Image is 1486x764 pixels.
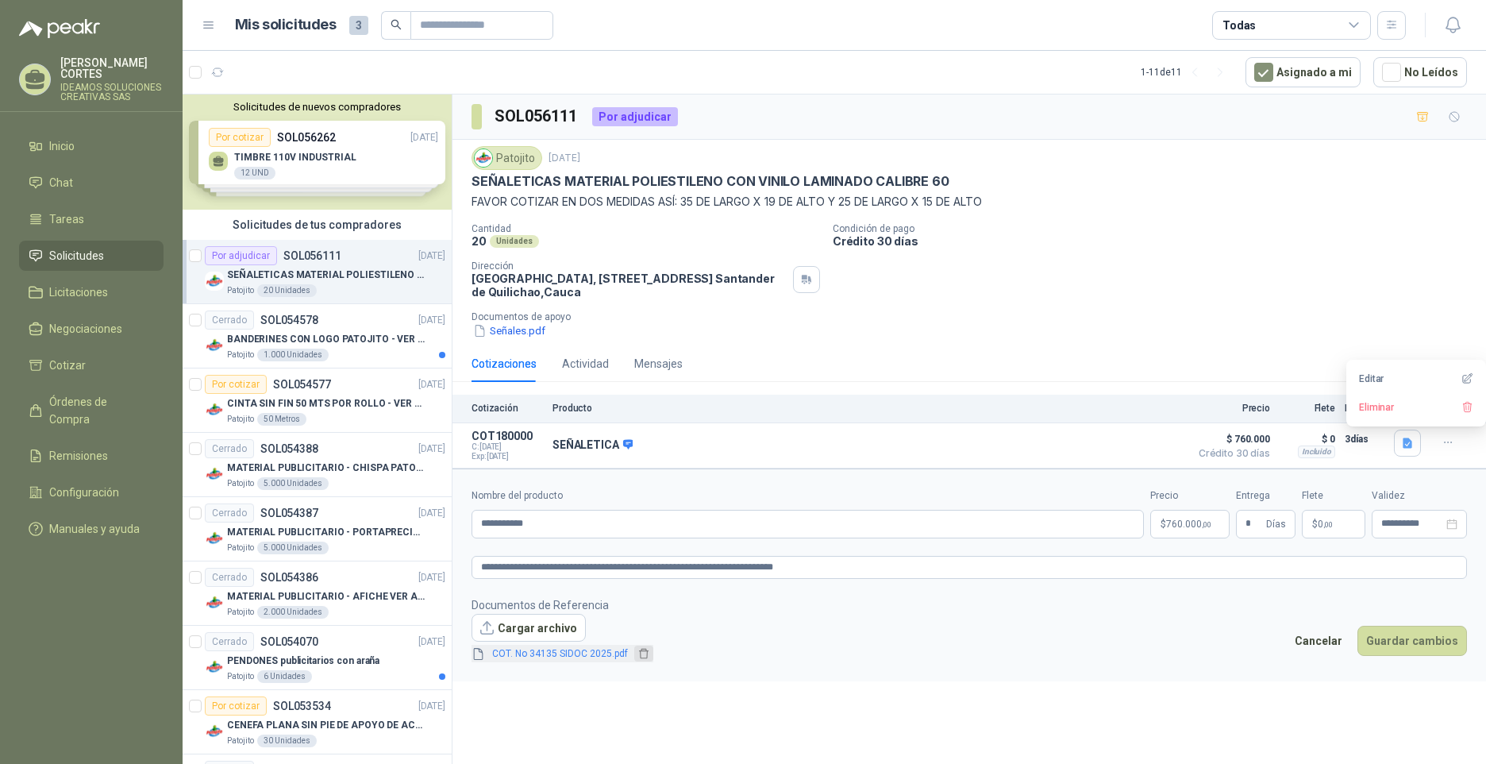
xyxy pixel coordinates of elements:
button: No Leídos [1373,57,1467,87]
p: CENEFA PLANA SIN PIE DE APOYO DE ACUERDO A LA IMAGEN ADJUNTA [227,718,425,733]
div: Incluido [1298,446,1335,458]
div: Mensajes [634,355,683,372]
a: CerradoSOL054070[DATE] Company LogoPENDONES publicitarios con arañaPatojito6 Unidades [183,626,452,690]
div: Por cotizar [205,375,267,394]
label: Nombre del producto [472,488,1144,504]
div: 1.000 Unidades [257,349,329,361]
p: MATERIAL PUBLICITARIO - CHISPA PATOJITO VER ADJUNTO [227,461,425,476]
span: Cotizar [49,357,86,374]
p: MATERIAL PUBLICITARIO - PORTAPRECIOS VER ADJUNTO [227,525,425,540]
a: CerradoSOL054578[DATE] Company LogoBANDERINES CON LOGO PATOJITO - VER DOC ADJUNTOPatojito1.000 Un... [183,304,452,368]
span: Remisiones [49,447,108,465]
img: Company Logo [205,658,224,677]
h1: Mis solicitudes [235,14,337,37]
p: Documentos de apoyo [472,311,1480,322]
label: Precio [1150,488,1230,504]
div: Cerrado [205,504,254,523]
a: Licitaciones [19,277,164,307]
p: FAVOR COTIZAR EN DOS MEDIDAS ASÍ: 35 DE LARGO X 19 DE ALTO Y 25 DE LARGO X 15 DE ALTO [472,193,1467,210]
p: 20 [472,234,487,248]
div: Solicitudes de tus compradores [183,210,452,240]
div: Cotizaciones [472,355,537,372]
label: Validez [1372,488,1467,504]
a: COT. No 34135 SIDOC 2025.pdf [486,646,634,662]
a: Chat [19,168,164,198]
a: Solicitudes [19,241,164,271]
a: Configuración [19,477,164,507]
span: C: [DATE] [472,442,543,452]
div: Por adjudicar [592,107,678,126]
p: IDEAMOS SOLUCIONES CREATIVAS SAS [60,83,164,102]
div: 30 Unidades [257,735,317,747]
p: Documentos de Referencia [472,596,653,614]
span: 0 [1318,519,1333,529]
p: 3 días [1345,430,1384,449]
a: CerradoSOL054386[DATE] Company LogoMATERIAL PUBLICITARIO - AFICHE VER ADJUNTOPatojito2.000 Unidades [183,561,452,626]
p: Patojito [227,735,254,747]
p: [GEOGRAPHIC_DATA], [STREET_ADDRESS] Santander de Quilichao , Cauca [472,272,787,299]
p: Precio [1191,403,1270,414]
div: Cerrado [205,439,254,458]
span: Manuales y ayuda [49,520,140,538]
div: Unidades [490,235,539,248]
div: 20 Unidades [257,284,317,297]
p: [DATE] [418,699,445,714]
a: CerradoSOL054387[DATE] Company LogoMATERIAL PUBLICITARIO - PORTAPRECIOS VER ADJUNTOPatojito5.000 ... [183,497,452,561]
p: SEÑALETICAS MATERIAL POLIESTILENO CON VINILO LAMINADO CALIBRE 60 [227,268,425,283]
p: COT180000 [472,430,543,442]
p: CINTA SIN FIN 50 MTS POR ROLLO - VER DOC ADJUNTO [227,396,425,411]
a: Por cotizarSOL053534[DATE] Company LogoCENEFA PLANA SIN PIE DE APOYO DE ACUERDO A LA IMAGEN ADJUN... [183,690,452,754]
div: 2.000 Unidades [257,606,329,619]
p: [PERSON_NAME] CORTES [60,57,164,79]
img: Company Logo [205,593,224,612]
img: Logo peakr [19,19,100,38]
div: Actividad [562,355,609,372]
div: Todas [1222,17,1256,34]
p: Patojito [227,542,254,554]
button: Editar [1353,366,1480,392]
span: search [391,19,402,30]
span: Negociaciones [49,320,122,338]
div: 5.000 Unidades [257,477,329,490]
span: Chat [49,174,73,191]
p: SOL054386 [260,572,318,583]
a: Negociaciones [19,314,164,344]
p: SOL054578 [260,314,318,326]
p: SEÑALETICAS MATERIAL POLIESTILENO CON VINILO LAMINADO CALIBRE 60 [472,173,949,190]
span: Configuración [49,484,119,501]
button: Señales.pdf [472,322,547,339]
span: Solicitudes [49,247,104,264]
p: Patojito [227,606,254,619]
span: Licitaciones [49,284,108,301]
p: $ 0 [1280,430,1335,449]
p: BANDERINES CON LOGO PATOJITO - VER DOC ADJUNTO [227,332,425,347]
span: $ [1312,519,1318,529]
a: Por cotizarSOL054577[DATE] Company LogoCINTA SIN FIN 50 MTS POR ROLLO - VER DOC ADJUNTOPatojito50... [183,368,452,433]
p: Flete [1280,403,1335,414]
p: Condición de pago [833,223,1480,234]
a: Manuales y ayuda [19,514,164,544]
p: SOL054387 [260,507,318,519]
div: 6 Unidades [257,670,312,683]
span: $ 760.000 [1191,430,1270,449]
a: CerradoSOL054388[DATE] Company LogoMATERIAL PUBLICITARIO - CHISPA PATOJITO VER ADJUNTOPatojito5.0... [183,433,452,497]
span: delete [638,648,649,659]
p: [DATE] [418,313,445,328]
p: SOL056111 [283,250,341,261]
p: SOL054070 [260,636,318,647]
button: Guardar cambios [1357,626,1467,656]
img: Company Logo [205,529,224,548]
p: Dirección [472,260,787,272]
label: Flete [1302,488,1365,504]
p: $ 0,00 [1302,510,1365,538]
p: Cotización [472,403,543,414]
div: 5.000 Unidades [257,542,329,554]
div: Patojito [472,146,542,170]
p: [DATE] [418,570,445,585]
p: [DATE] [418,442,445,457]
p: $760.000,00 [1150,510,1230,538]
img: Company Logo [205,400,224,419]
button: delete [634,646,653,662]
div: Cerrado [205,311,254,330]
p: Patojito [227,477,254,490]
